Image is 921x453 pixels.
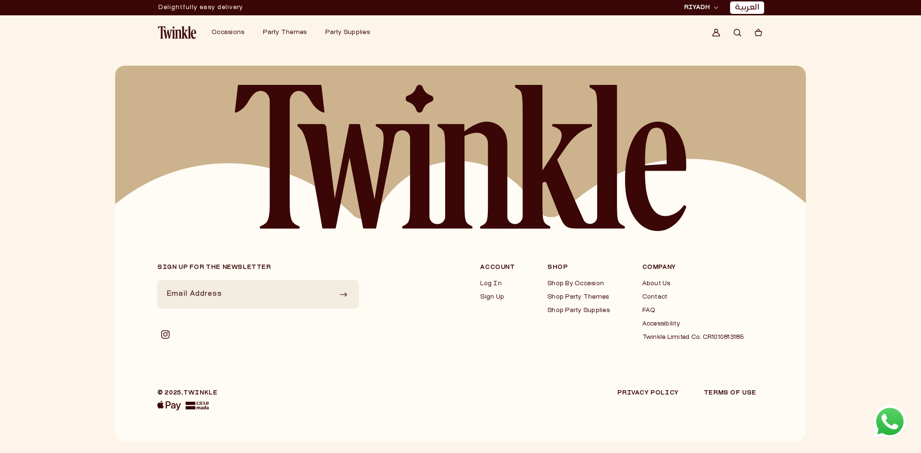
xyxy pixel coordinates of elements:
[727,22,748,43] summary: Search
[480,280,515,288] a: Log In
[704,390,756,396] a: Terms of Use
[183,390,218,396] a: Twinkle
[547,307,610,314] a: Shop Party Supplies
[206,23,257,42] summary: Occasions
[257,23,319,42] summary: Party Themes
[212,30,244,35] span: Occasions
[480,265,515,270] h3: Account
[547,265,610,270] h3: Shop
[325,29,370,36] a: Party Supplies
[212,29,244,36] a: Occasions
[617,390,678,396] a: Privacy Policy
[547,280,610,288] a: Shop By Occasion
[681,3,721,12] button: RIYADH
[157,265,359,270] h2: Sign up for the newsletter
[263,30,307,35] span: Party Themes
[158,0,243,15] p: Delightfully easy delivery
[158,0,243,15] div: Announcement
[157,390,218,396] small: © 2025,
[263,29,307,36] a: Party Themes
[684,3,710,12] span: RIYADH
[325,30,370,35] span: Party Supplies
[642,293,744,301] a: Contact
[480,293,515,301] a: Sign Up
[333,280,354,309] button: Subscribe
[319,23,383,42] summary: Party Supplies
[735,3,759,13] a: العربية
[547,293,610,301] a: Shop Party Themes
[642,334,744,341] a: Twinkle Limited Co. CR1010813185
[642,307,744,314] a: FAQ
[158,26,196,39] img: Twinkle
[642,265,744,270] h3: Company
[642,280,744,288] a: About Us
[642,320,744,328] a: Accessibility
